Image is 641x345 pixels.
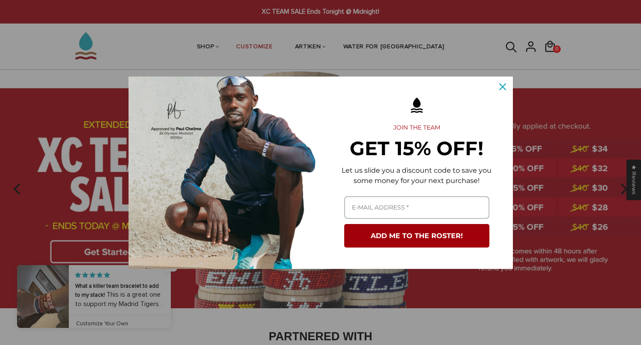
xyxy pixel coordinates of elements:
input: Email field [344,196,489,219]
svg: close icon [499,83,506,90]
p: Let us slide you a discount code to save you some money for your next purchase! [334,165,499,186]
h2: JOIN THE TEAM [334,124,499,132]
button: Close [492,77,513,97]
button: ADD ME TO THE ROSTER! [344,224,489,248]
strong: GET 15% OFF! [350,136,483,160]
